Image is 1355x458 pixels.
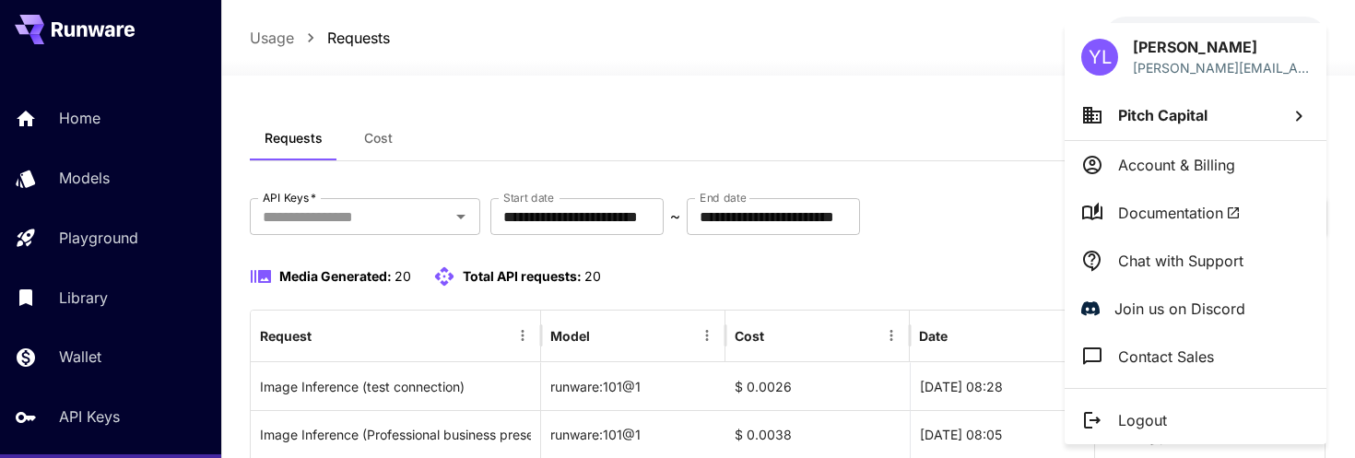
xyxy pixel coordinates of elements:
[1118,106,1208,124] span: Pitch Capital
[1065,90,1326,140] button: Pitch Capital
[1118,202,1241,224] span: Documentation
[1118,250,1243,272] p: Chat with Support
[1118,409,1167,431] p: Logout
[1114,298,1245,320] p: Join us on Discord
[1133,58,1310,77] p: [PERSON_NAME][EMAIL_ADDRESS][DOMAIN_NAME]
[1118,154,1235,176] p: Account & Billing
[1133,36,1310,58] p: [PERSON_NAME]
[1118,346,1214,368] p: Contact Sales
[1133,58,1310,77] div: yuri@pitchcapital.com
[1081,39,1118,76] div: YL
